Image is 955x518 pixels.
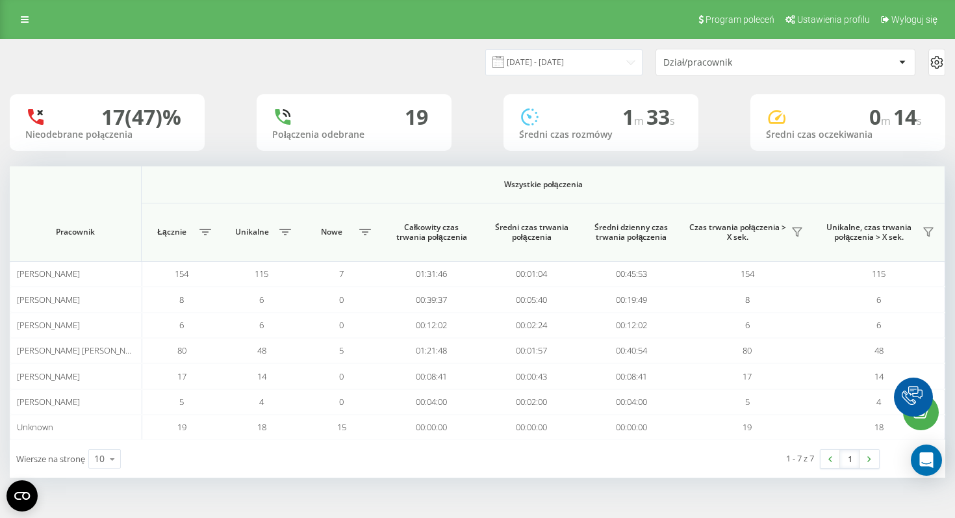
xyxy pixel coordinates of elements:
span: [PERSON_NAME] [17,396,80,408]
span: Nowe [308,227,355,237]
span: [PERSON_NAME] [17,294,80,305]
span: 15 [337,421,346,433]
span: 7 [339,268,344,279]
td: 00:00:00 [481,415,581,440]
span: 19 [743,421,752,433]
span: Wyloguj się [891,14,937,25]
span: 8 [745,294,750,305]
td: 00:00:00 [581,415,681,440]
span: Średni dzienny czas trwania połączenia [592,222,670,242]
a: 1 [840,450,860,468]
span: [PERSON_NAME] [17,268,80,279]
span: [PERSON_NAME] [17,319,80,331]
td: 00:01:04 [481,261,581,287]
span: 4 [876,396,881,408]
td: 00:19:49 [581,287,681,312]
td: 00:39:37 [381,287,481,312]
td: 00:40:54 [581,338,681,363]
span: 6 [259,319,264,331]
span: Czas trwania połączenia > X sek. [688,222,787,242]
span: 6 [179,319,184,331]
span: 154 [175,268,188,279]
td: 00:45:53 [581,261,681,287]
div: Połączenia odebrane [272,129,436,140]
span: m [634,114,646,128]
span: 17 [177,370,186,382]
span: 115 [872,268,885,279]
span: Ustawienia profilu [797,14,870,25]
td: 00:12:02 [381,313,481,338]
span: s [670,114,675,128]
span: 48 [874,344,884,356]
div: Średni czas rozmówy [519,129,683,140]
td: 00:02:00 [481,389,581,415]
span: 0 [869,103,893,131]
td: 01:21:48 [381,338,481,363]
div: Open Intercom Messenger [911,445,942,476]
span: 154 [741,268,754,279]
td: 00:04:00 [581,389,681,415]
td: 00:01:57 [481,338,581,363]
td: 00:08:41 [381,363,481,389]
span: 0 [339,396,344,408]
span: 1 [622,103,646,131]
td: 00:02:24 [481,313,581,338]
span: 6 [745,319,750,331]
span: 0 [339,294,344,305]
td: 00:12:02 [581,313,681,338]
span: 80 [743,344,752,356]
span: Unikalne [228,227,275,237]
span: Średni czas trwania połączenia [492,222,570,242]
span: 4 [259,396,264,408]
span: 6 [259,294,264,305]
div: 17 (47)% [101,105,181,129]
span: Unknown [17,421,53,433]
span: Wszystkie połączenia [188,179,898,190]
div: Średni czas oczekiwania [766,129,930,140]
span: 18 [257,421,266,433]
span: 5 [339,344,344,356]
span: 6 [876,294,881,305]
span: 48 [257,344,266,356]
span: 0 [339,319,344,331]
div: Dział/pracownik [663,57,819,68]
td: 00:04:00 [381,389,481,415]
span: 14 [874,370,884,382]
span: Program poleceń [706,14,774,25]
div: 10 [94,452,105,465]
td: 00:05:40 [481,287,581,312]
span: 8 [179,294,184,305]
td: 01:31:46 [381,261,481,287]
span: Unikalne, czas trwania połączenia > X sek. [820,222,919,242]
span: m [881,114,893,128]
span: 14 [893,103,922,131]
span: 80 [177,344,186,356]
span: s [917,114,922,128]
span: 6 [876,319,881,331]
span: 0 [339,370,344,382]
div: 1 - 7 z 7 [786,452,814,465]
span: 19 [177,421,186,433]
span: Całkowity czas trwania połączenia [392,222,470,242]
span: Pracownik [22,227,129,237]
span: Wiersze na stronę [16,453,85,465]
td: 00:08:41 [581,363,681,389]
span: 5 [179,396,184,408]
span: [PERSON_NAME] [PERSON_NAME] [17,344,145,356]
span: 5 [745,396,750,408]
span: 14 [257,370,266,382]
div: Nieodebrane połączenia [25,129,189,140]
div: 19 [405,105,428,129]
button: Open CMP widget [6,480,38,512]
td: 00:00:00 [381,415,481,440]
td: 00:00:43 [481,363,581,389]
span: [PERSON_NAME] [17,370,80,382]
span: 18 [874,421,884,433]
span: 33 [646,103,675,131]
span: Łącznie [148,227,196,237]
span: 17 [743,370,752,382]
span: 115 [255,268,268,279]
